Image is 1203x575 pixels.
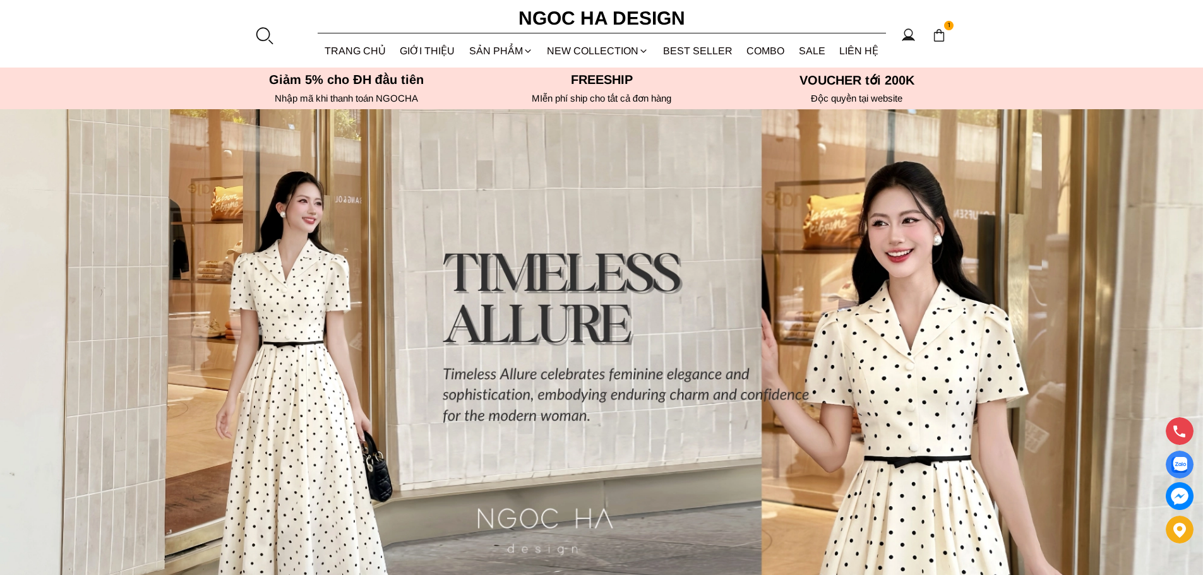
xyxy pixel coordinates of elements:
[1166,451,1194,478] a: Display image
[733,93,981,104] h6: Độc quyền tại website
[318,34,393,68] a: TRANG CHỦ
[269,73,424,86] font: Giảm 5% cho ĐH đầu tiên
[739,34,792,68] a: Combo
[507,3,697,33] a: Ngoc Ha Design
[932,28,946,42] img: img-CART-ICON-ksit0nf1
[393,34,462,68] a: GIỚI THIỆU
[478,93,726,104] h6: MIễn phí ship cho tất cả đơn hàng
[1171,457,1187,473] img: Display image
[571,73,633,86] font: Freeship
[656,34,740,68] a: BEST SELLER
[792,34,833,68] a: SALE
[944,21,954,31] span: 1
[462,34,541,68] div: SẢN PHẨM
[832,34,886,68] a: LIÊN HỆ
[1166,482,1194,510] a: messenger
[733,73,981,88] h5: VOUCHER tới 200K
[540,34,656,68] a: NEW COLLECTION
[275,93,418,104] font: Nhập mã khi thanh toán NGOCHA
